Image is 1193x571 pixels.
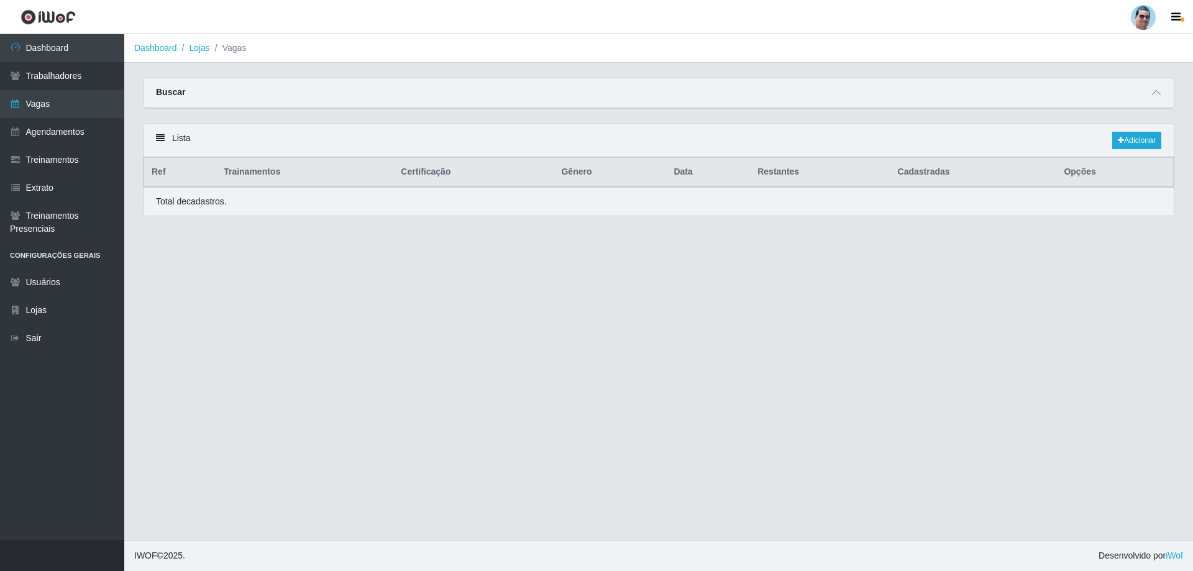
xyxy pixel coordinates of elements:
[156,195,227,208] p: Total de cadastros.
[134,550,157,560] span: IWOF
[144,158,217,187] th: Ref
[890,158,1057,187] th: Cadastradas
[124,34,1193,63] nav: breadcrumb
[144,124,1174,157] div: Lista
[393,158,554,187] th: Certificação
[1166,550,1183,560] a: iWof
[210,42,247,55] li: Vagas
[21,9,76,25] img: CoreUI Logo
[1099,549,1183,562] span: Desenvolvido por
[189,43,209,53] a: Lojas
[134,549,185,562] span: © 2025 .
[1056,158,1173,187] th: Opções
[134,43,177,53] a: Dashboard
[666,158,750,187] th: Data
[156,87,185,97] strong: Buscar
[1112,132,1161,149] a: Adicionar
[216,158,393,187] th: Trainamentos
[750,158,890,187] th: Restantes
[554,158,666,187] th: Gênero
